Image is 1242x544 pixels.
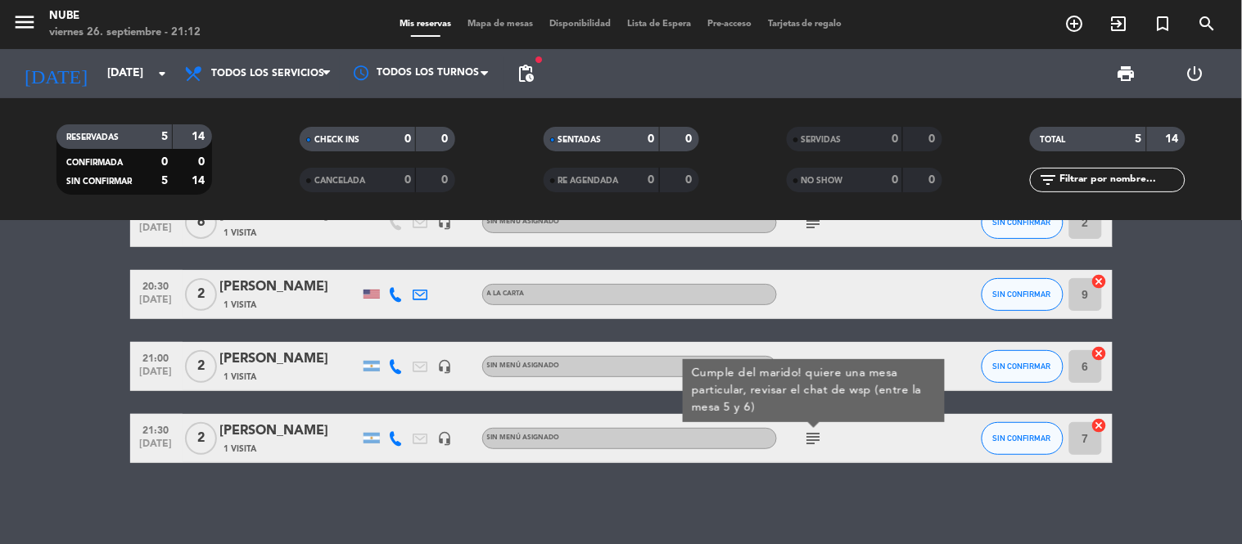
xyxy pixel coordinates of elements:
span: Disponibilidad [541,20,619,29]
strong: 0 [198,156,208,168]
span: SERVIDAS [802,136,842,144]
span: SIN CONFIRMAR [993,434,1051,443]
span: Tarjetas de regalo [760,20,851,29]
span: TOTAL [1040,136,1065,144]
span: Lista de Espera [619,20,699,29]
span: fiber_manual_record [534,55,544,65]
strong: 5 [161,175,168,187]
span: [DATE] [136,366,177,385]
div: viernes 26. septiembre - 21:12 [49,25,201,41]
div: LOG OUT [1161,49,1230,98]
strong: 0 [892,133,898,145]
span: CONFIRMADA [66,159,123,167]
strong: 0 [892,174,898,186]
i: cancel [1091,345,1108,362]
span: RE AGENDADA [558,177,619,185]
strong: 0 [161,156,168,168]
strong: 0 [928,133,938,145]
span: 2 [185,350,217,383]
i: headset_mic [438,431,453,446]
span: [DATE] [136,223,177,241]
button: menu [12,10,37,40]
span: Mis reservas [391,20,459,29]
i: menu [12,10,37,34]
i: subject [804,429,824,448]
span: 1 Visita [224,299,257,312]
i: exit_to_app [1109,14,1129,34]
span: 20:30 [136,276,177,294]
span: SIN CONFIRMAR [993,362,1051,371]
span: Sin menú asignado [487,362,560,369]
span: SIN CONFIRMAR [993,218,1051,227]
strong: 5 [1136,133,1142,145]
div: [PERSON_NAME] [220,276,359,298]
span: 21:00 [136,348,177,366]
span: SENTADAS [558,136,602,144]
span: [DATE] [136,438,177,457]
span: 1 Visita [224,371,257,384]
strong: 5 [161,131,168,142]
strong: 14 [192,175,208,187]
i: arrow_drop_down [152,64,172,83]
span: Sin menú asignado [487,434,560,441]
i: turned_in_not [1154,14,1173,34]
strong: 14 [1166,133,1182,145]
strong: 0 [442,133,452,145]
i: headset_mic [438,359,453,374]
div: [PERSON_NAME] [220,420,359,442]
span: print [1117,64,1136,83]
span: A LA CARTA [487,290,525,297]
span: [DATE] [136,294,177,313]
i: subject [804,213,824,232]
i: headset_mic [438,215,453,230]
strong: 0 [404,174,411,186]
strong: 0 [648,133,655,145]
span: 6 [185,206,217,239]
i: add_circle_outline [1065,14,1085,34]
span: SIN CONFIRMAR [66,178,132,186]
span: Mapa de mesas [459,20,541,29]
button: SIN CONFIRMAR [982,422,1064,455]
div: Cumple del marido! quiere una mesa particular, revisar el chat de wsp (entre la mesa 5 y 6) [691,365,936,416]
span: Pre-acceso [699,20,760,29]
i: subject [804,357,824,376]
i: [DATE] [12,56,99,92]
span: 2 [185,278,217,311]
i: search [1198,14,1217,34]
span: Sin menú asignado [487,218,560,225]
div: [PERSON_NAME] [220,348,359,370]
strong: 0 [442,174,452,186]
span: RESERVADAS [66,133,119,142]
strong: 0 [685,174,695,186]
strong: 0 [648,174,655,186]
i: filter_list [1038,170,1058,190]
strong: 0 [685,133,695,145]
i: cancel [1091,417,1108,434]
span: NO SHOW [802,177,843,185]
span: Todos los servicios [211,68,324,79]
strong: 14 [192,131,208,142]
i: power_settings_new [1186,64,1205,83]
button: SIN CONFIRMAR [982,206,1064,239]
span: 21:30 [136,420,177,438]
span: CHECK INS [314,136,359,144]
i: cancel [1091,273,1108,290]
span: 2 [185,422,217,455]
strong: 0 [928,174,938,186]
div: Nube [49,8,201,25]
span: pending_actions [516,64,535,83]
button: SIN CONFIRMAR [982,278,1064,311]
input: Filtrar por nombre... [1058,171,1185,189]
span: 1 Visita [224,443,257,456]
span: 1 Visita [224,227,257,240]
strong: 0 [404,133,411,145]
button: SIN CONFIRMAR [982,350,1064,383]
span: SIN CONFIRMAR [993,290,1051,299]
span: CANCELADA [314,177,365,185]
